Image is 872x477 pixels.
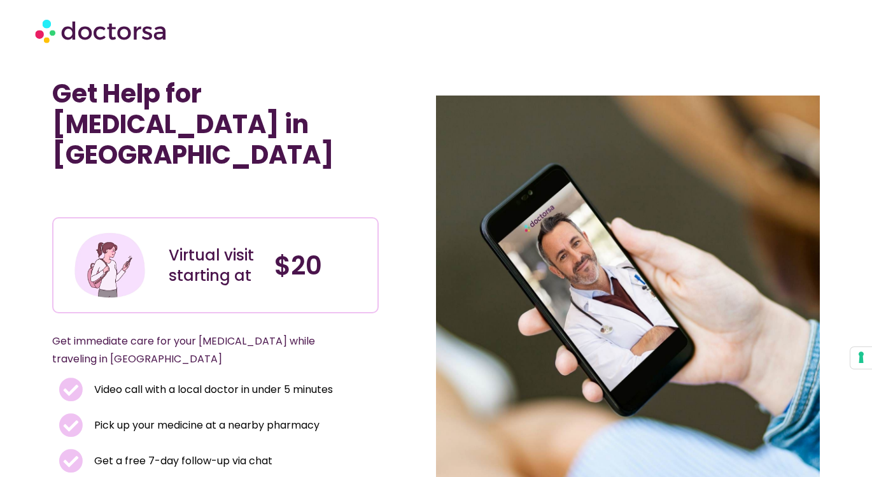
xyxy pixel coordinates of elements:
[91,416,320,434] span: Pick up your medicine at a nearby pharmacy
[73,228,147,303] img: Illustration depicting a young woman in a casual outfit, engaged with her smartphone. She has a p...
[59,189,250,204] iframe: Customer reviews powered by Trustpilot
[91,452,272,470] span: Get a free 7-day follow-up via chat
[274,250,367,281] h4: $20
[169,245,262,286] div: Virtual visit starting at
[91,381,333,399] span: Video call with a local doctor in under 5 minutes
[52,332,348,368] p: Get immediate care for your [MEDICAL_DATA] while traveling in [GEOGRAPHIC_DATA]
[850,347,872,369] button: Your consent preferences for tracking technologies
[52,78,378,170] h1: Get Help for [MEDICAL_DATA] in [GEOGRAPHIC_DATA]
